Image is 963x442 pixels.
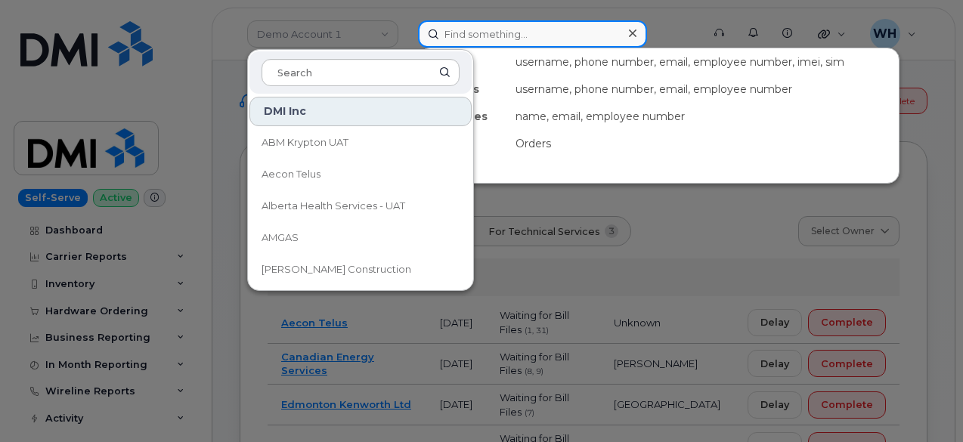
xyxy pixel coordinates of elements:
[419,48,509,76] div: Devices
[262,135,348,150] span: ABM Krypton UAT
[509,103,899,130] div: name, email, employee number
[249,255,472,285] a: [PERSON_NAME] Construction
[249,159,472,190] a: Aecon Telus
[262,59,460,86] input: Search
[509,130,899,157] div: Orders
[262,262,411,277] span: [PERSON_NAME] Construction
[249,97,472,126] div: DMI Inc
[249,191,472,221] a: Alberta Health Services - UAT
[262,167,320,182] span: Aecon Telus
[249,128,472,158] a: ABM Krypton UAT
[262,199,405,214] span: Alberta Health Services - UAT
[262,230,299,246] span: AMGAS
[509,76,899,103] div: username, phone number, email, employee number
[249,223,472,253] a: AMGAS
[509,48,899,76] div: username, phone number, email, employee number, imei, sim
